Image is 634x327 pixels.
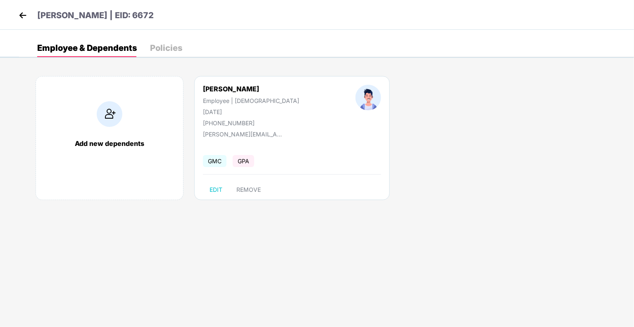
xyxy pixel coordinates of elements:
img: back [17,9,29,21]
div: Add new dependents [44,139,175,148]
div: [PERSON_NAME] [203,85,299,93]
div: Policies [150,44,182,52]
div: Employee | [DEMOGRAPHIC_DATA] [203,97,299,104]
p: [PERSON_NAME] | EID: 6672 [37,9,154,22]
img: profileImage [355,85,381,110]
div: Employee & Dependents [37,44,137,52]
button: REMOVE [230,183,267,196]
span: REMOVE [236,186,261,193]
span: GMC [203,155,226,167]
div: [PHONE_NUMBER] [203,119,299,127]
button: EDIT [203,183,229,196]
div: [PERSON_NAME][EMAIL_ADDRESS][DOMAIN_NAME] [203,131,286,138]
img: addIcon [97,101,122,127]
span: EDIT [210,186,222,193]
span: GPA [233,155,254,167]
div: [DATE] [203,108,299,115]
